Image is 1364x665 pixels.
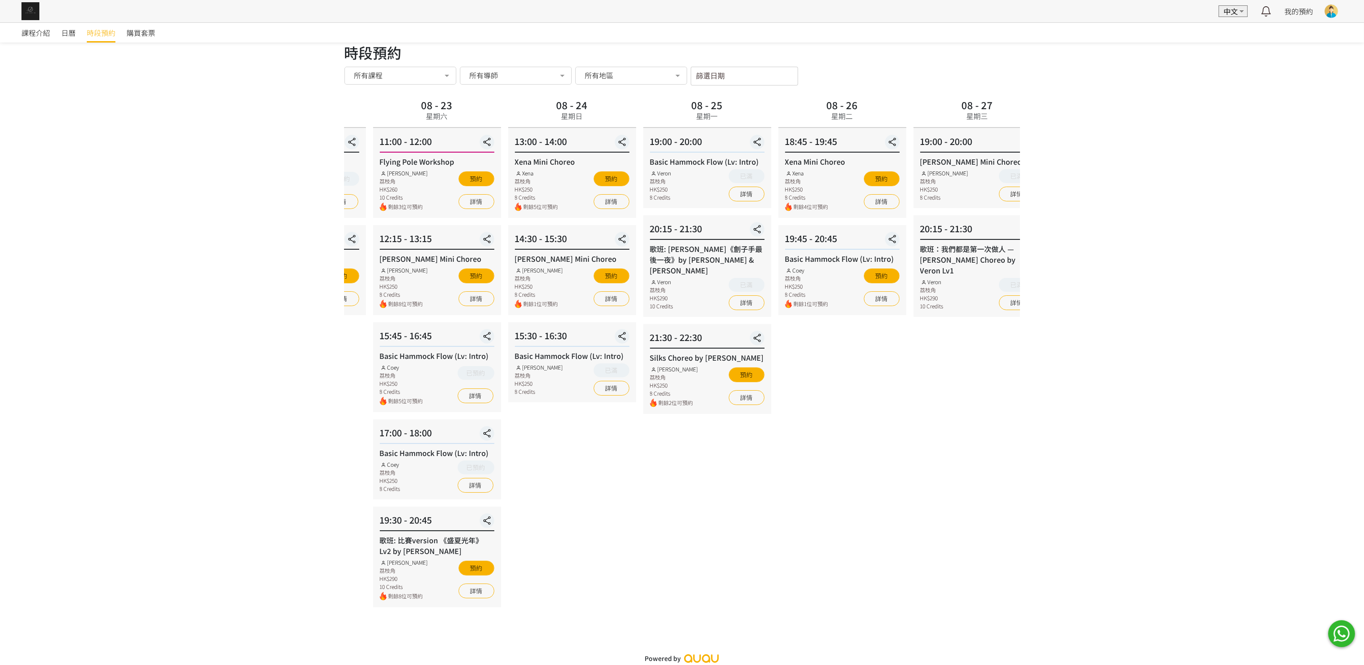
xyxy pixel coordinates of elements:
div: 荔枝角 [380,177,428,185]
div: Veron [920,278,943,286]
button: 已滿 [729,278,765,292]
div: 時段預約 [344,42,1020,63]
div: 荔枝角 [650,373,698,381]
div: Xena Mini Choreo [785,156,900,167]
div: HK$260 [380,185,428,193]
div: 8 Credits [380,290,428,298]
img: fire.png [785,203,792,211]
div: 星期三 [967,111,988,121]
div: Basic Hammock Flow (Lv: Intro) [785,253,900,264]
a: 詳情 [459,194,494,209]
div: 荔枝角 [920,177,969,185]
a: 詳情 [729,295,765,310]
div: 歌班：我們都是第一次做人 — [PERSON_NAME] Choreo by Veron Lv1 [920,243,1035,276]
div: 荔枝角 [515,274,563,282]
div: HK$250 [515,379,563,388]
div: 10 Credits [380,583,428,591]
div: 8 Credits [785,193,829,201]
button: 預約 [594,171,629,186]
div: 14:30 - 15:30 [515,232,629,250]
div: 19:00 - 20:00 [920,135,1035,153]
div: Basic Hammock Flow (Lv: Intro) [380,350,494,361]
div: 08 - 25 [692,100,723,110]
span: 剩餘8位可預約 [388,592,428,601]
div: 歌班: [PERSON_NAME]《劊子手最後一夜》by [PERSON_NAME] & [PERSON_NAME] [650,243,765,276]
div: Basic Hammock Flow (Lv: Intro) [650,156,765,167]
div: Coey [785,266,829,274]
div: HK$250 [650,381,698,389]
a: 購買套票 [127,23,155,43]
div: [PERSON_NAME] Mini Choreo [515,253,629,264]
span: 購買套票 [127,27,155,38]
div: 15:45 - 16:45 [380,329,494,347]
div: 08 - 26 [827,100,858,110]
span: 剩餘5位可預約 [523,203,558,211]
a: 詳情 [459,291,494,306]
span: 所有導師 [469,71,498,80]
div: HK$290 [380,575,428,583]
button: 預約 [729,367,765,382]
div: 11:00 - 12:00 [380,135,494,153]
img: img_61c0148bb0266 [21,2,39,20]
div: 13:00 - 14:00 [515,135,629,153]
div: HK$250 [380,282,428,290]
div: HK$250 [785,282,829,290]
a: 時段預約 [87,23,115,43]
div: 08 - 24 [557,100,588,110]
div: Flying Pole Workshop [380,156,494,167]
div: [PERSON_NAME] [380,169,428,177]
div: 星期六 [426,111,448,121]
div: 歌班: 比賽version 《盛夏光年》Lv2 by [PERSON_NAME] [380,535,494,556]
div: 荔枝角 [380,371,423,379]
a: 詳情 [594,381,629,396]
div: 荔枝角 [650,177,671,185]
span: 剩餘8位可預約 [388,300,428,308]
div: 08 - 23 [421,100,453,110]
div: 19:45 - 20:45 [785,232,900,250]
a: 我的預約 [1284,6,1313,17]
span: 剩餘5位可預約 [388,397,423,405]
span: 剩餘4位可預約 [794,203,829,211]
span: 課程介紹 [21,27,50,38]
div: [PERSON_NAME] [650,365,698,373]
div: 10 Credits [920,302,943,310]
div: 8 Credits [380,388,423,396]
div: 荔枝角 [380,274,428,282]
a: 詳情 [458,388,493,403]
div: 荔枝角 [785,274,829,282]
div: 20:15 - 21:30 [920,222,1035,240]
img: fire.png [380,300,387,308]
button: 預約 [459,269,494,283]
div: 19:00 - 20:00 [650,135,765,153]
a: 詳情 [729,187,765,201]
span: 時段預約 [87,27,115,38]
div: 8 Credits [785,290,829,298]
img: fire.png [515,203,522,211]
img: fire.png [380,203,387,211]
button: 預約 [459,171,494,186]
div: 星期日 [561,111,583,121]
img: fire.png [515,300,522,308]
a: 詳情 [458,478,493,493]
div: HK$290 [650,294,673,302]
div: 8 Credits [515,388,563,396]
span: 剩餘2位可預約 [659,399,698,407]
div: 10 Credits [380,193,428,201]
span: 剩餘1位可預約 [794,300,829,308]
a: 詳情 [594,291,629,306]
div: Veron [650,278,673,286]
div: [PERSON_NAME] [380,266,428,274]
button: 預約 [864,171,900,186]
div: 19:30 - 20:45 [380,513,494,531]
div: 8 Credits [650,193,671,201]
div: 10 Credits [650,302,673,310]
div: HK$290 [920,294,943,302]
span: 剩餘1位可預約 [523,300,563,308]
input: 篩選日期 [691,67,798,85]
div: 08 - 27 [962,100,993,110]
div: 21:30 - 22:30 [650,331,765,349]
button: 已滿 [999,278,1035,292]
a: 詳情 [594,194,629,209]
div: 星期二 [832,111,853,121]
